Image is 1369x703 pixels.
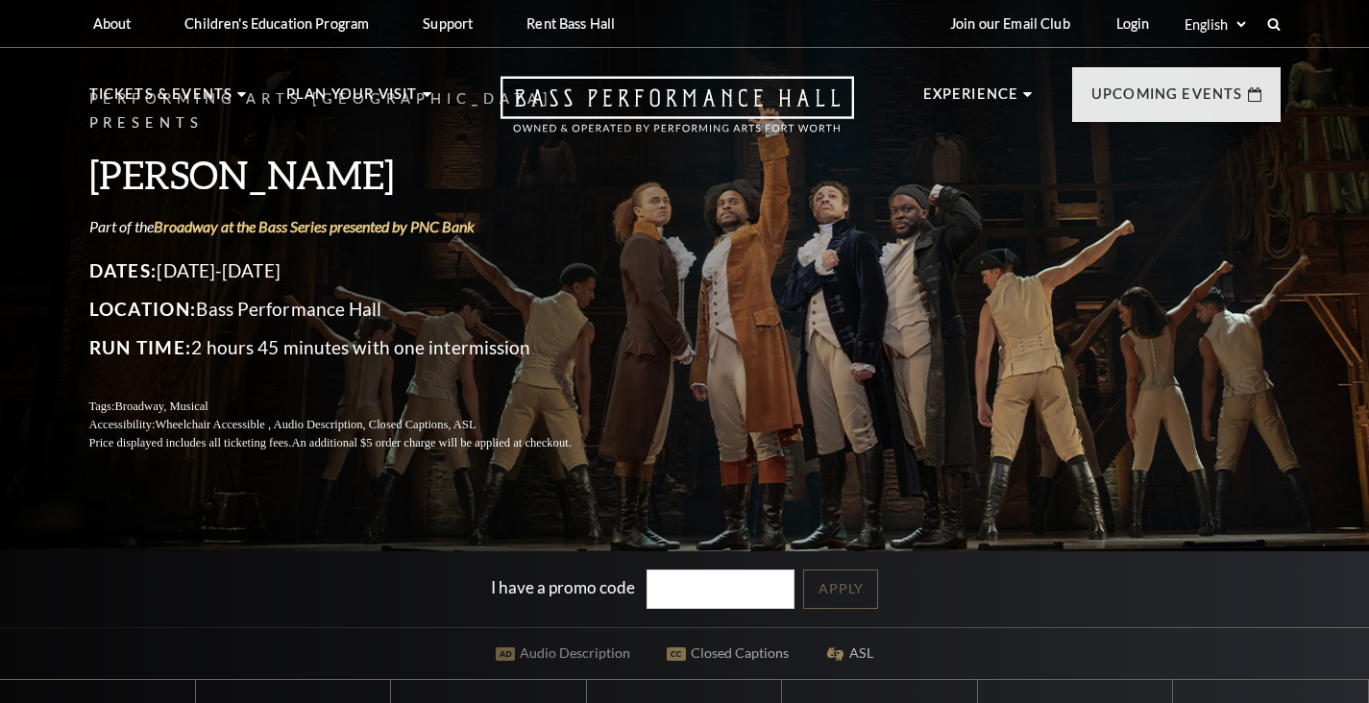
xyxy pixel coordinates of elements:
h3: [PERSON_NAME] [89,150,618,199]
p: Bass Performance Hall [89,294,618,325]
p: [DATE]-[DATE] [89,255,618,286]
span: Wheelchair Accessible , Audio Description, Closed Captions, ASL [155,418,476,431]
p: Tags: [89,398,618,416]
span: Broadway, Musical [114,400,208,413]
span: Location: [89,298,197,320]
p: Children's Education Program [184,15,369,32]
p: Accessibility: [89,416,618,434]
span: An additional $5 order charge will be applied at checkout. [291,436,571,449]
p: 2 hours 45 minutes with one intermission [89,332,618,363]
a: Broadway at the Bass Series presented by PNC Bank [154,217,475,235]
span: Dates: [89,259,158,281]
p: Experience [923,83,1019,117]
p: Support [423,15,473,32]
select: Select: [1181,15,1249,34]
p: Part of the [89,216,618,237]
label: I have a promo code [491,577,635,597]
p: Upcoming Events [1091,83,1243,117]
span: Run Time: [89,336,192,358]
p: Tickets & Events [89,83,233,117]
p: Price displayed includes all ticketing fees. [89,434,618,452]
p: About [93,15,132,32]
p: Plan Your Visit [286,83,418,117]
p: Rent Bass Hall [526,15,615,32]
